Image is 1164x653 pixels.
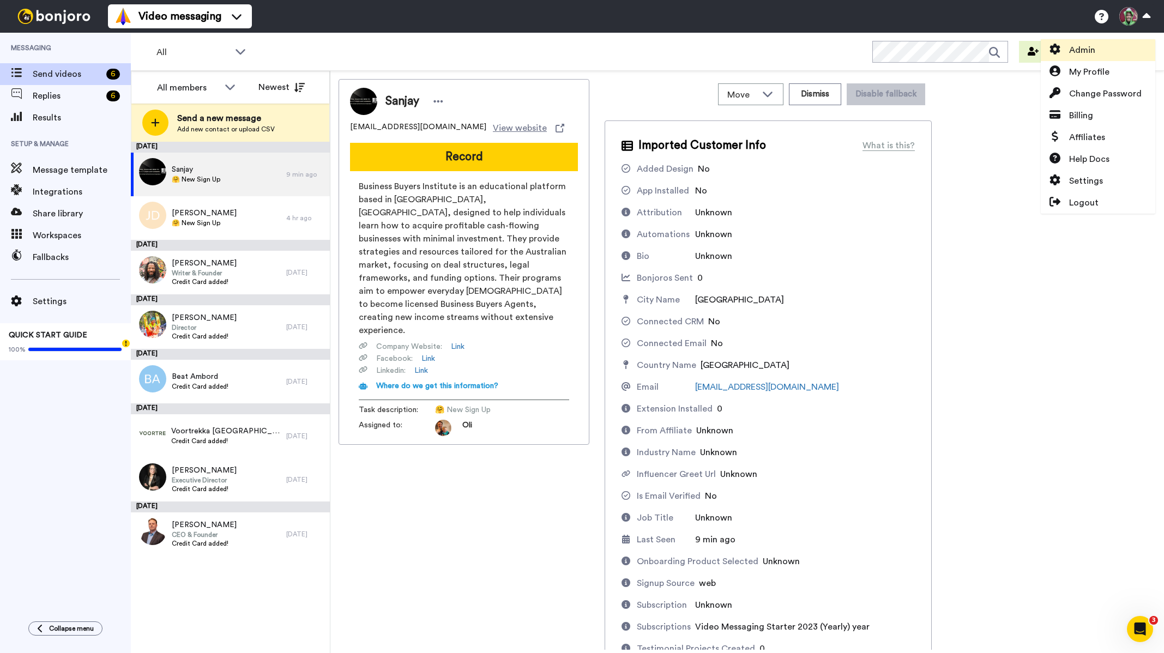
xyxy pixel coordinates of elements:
[376,382,498,390] span: Where do we get this information?
[33,185,131,198] span: Integrations
[359,180,569,337] span: Business Buyers Institute is an educational platform based in [GEOGRAPHIC_DATA], [GEOGRAPHIC_DATA...
[637,489,701,503] div: Is Email Verified
[493,122,547,135] span: View website
[28,621,102,636] button: Collapse menu
[139,158,166,185] img: 6fc044f6-6357-4fb3-b5ee-543aa500fdd1.jpg
[139,311,166,338] img: b349178a-c9db-4b90-a8f7-512204f227f4.jpg
[350,88,377,115] img: Profile Image
[700,448,737,457] span: Unknown
[863,139,915,152] div: What is this?
[131,142,330,153] div: [DATE]
[695,295,784,304] span: [GEOGRAPHIC_DATA]
[13,9,95,24] img: bj-logo-header-white.svg
[1069,87,1142,100] span: Change Password
[49,624,94,633] span: Collapse menu
[1019,41,1072,63] button: Invite
[139,518,166,545] img: d3726ee5-7d4c-4ffa-a15e-b8acb469aeb3.jpg
[286,268,324,277] div: [DATE]
[695,230,732,239] span: Unknown
[1069,196,1099,209] span: Logout
[711,339,723,348] span: No
[637,577,695,590] div: Signup Source
[637,598,687,612] div: Subscription
[701,361,789,370] span: [GEOGRAPHIC_DATA]
[177,112,275,125] span: Send a new message
[172,208,237,219] span: [PERSON_NAME]
[33,89,102,102] span: Replies
[637,620,691,633] div: Subscriptions
[172,164,220,175] span: Sanjay
[695,622,870,631] span: Video Messaging Starter 2023 (Yearly) year
[171,437,281,445] span: Credit Card added!
[106,90,120,101] div: 6
[376,353,413,364] span: Facebook :
[172,258,237,269] span: [PERSON_NAME]
[9,331,87,339] span: QUICK START GUIDE
[1041,148,1155,170] a: Help Docs
[131,403,330,414] div: [DATE]
[172,277,237,286] span: Credit Card added!
[637,337,707,350] div: Connected Email
[172,175,220,184] span: 🤗 New Sign Up
[350,122,486,135] span: [EMAIL_ADDRESS][DOMAIN_NAME]
[414,365,428,376] a: Link
[727,88,757,101] span: Move
[637,228,690,241] div: Automations
[172,219,237,227] span: 🤗 New Sign Up
[1041,192,1155,214] a: Logout
[171,426,281,437] span: Voortrekka [GEOGRAPHIC_DATA]
[172,323,237,332] span: Director
[131,349,330,360] div: [DATE]
[33,251,131,264] span: Fallbacks
[789,83,841,105] button: Dismiss
[637,271,693,285] div: Bonjoros Sent
[637,402,713,415] div: Extension Installed
[33,207,131,220] span: Share library
[172,519,237,530] span: [PERSON_NAME]
[637,511,673,524] div: Job Title
[1069,174,1103,188] span: Settings
[698,165,710,173] span: No
[695,186,707,195] span: No
[637,424,692,437] div: From Affiliate
[33,295,131,308] span: Settings
[637,162,693,176] div: Added Design
[695,601,732,609] span: Unknown
[139,463,166,491] img: 60e1253f-69d7-4830-b173-74420cd7c38d.jpg
[138,9,221,24] span: Video messaging
[138,420,166,447] img: b5fc34a2-4e68-44c3-91c9-b748731208ce.png
[172,269,237,277] span: Writer & Founder
[33,68,102,81] span: Send videos
[1041,105,1155,126] a: Billing
[286,475,324,484] div: [DATE]
[451,341,465,352] a: Link
[695,208,732,217] span: Unknown
[121,338,131,348] div: Tooltip anchor
[1041,61,1155,83] a: My Profile
[157,81,219,94] div: All members
[114,8,132,25] img: vm-color.svg
[286,170,324,179] div: 9 min ago
[695,535,735,544] span: 9 min ago
[286,214,324,222] div: 4 hr ago
[131,501,330,512] div: [DATE]
[359,404,435,415] span: Task description :
[637,468,716,481] div: Influencer Greet Url
[1069,65,1109,78] span: My Profile
[172,332,237,341] span: Credit Card added!
[637,184,689,197] div: App Installed
[637,315,704,328] div: Connected CRM
[172,312,237,323] span: [PERSON_NAME]
[172,539,237,548] span: Credit Card added!
[33,229,131,242] span: Workspaces
[376,341,442,352] span: Company Website :
[172,382,228,391] span: Credit Card added!
[9,345,26,354] span: 100%
[637,533,676,546] div: Last Seen
[847,83,925,105] button: Disable fallback
[1069,153,1109,166] span: Help Docs
[376,365,406,376] span: Linkedin :
[638,137,766,154] span: Imported Customer Info
[1041,170,1155,192] a: Settings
